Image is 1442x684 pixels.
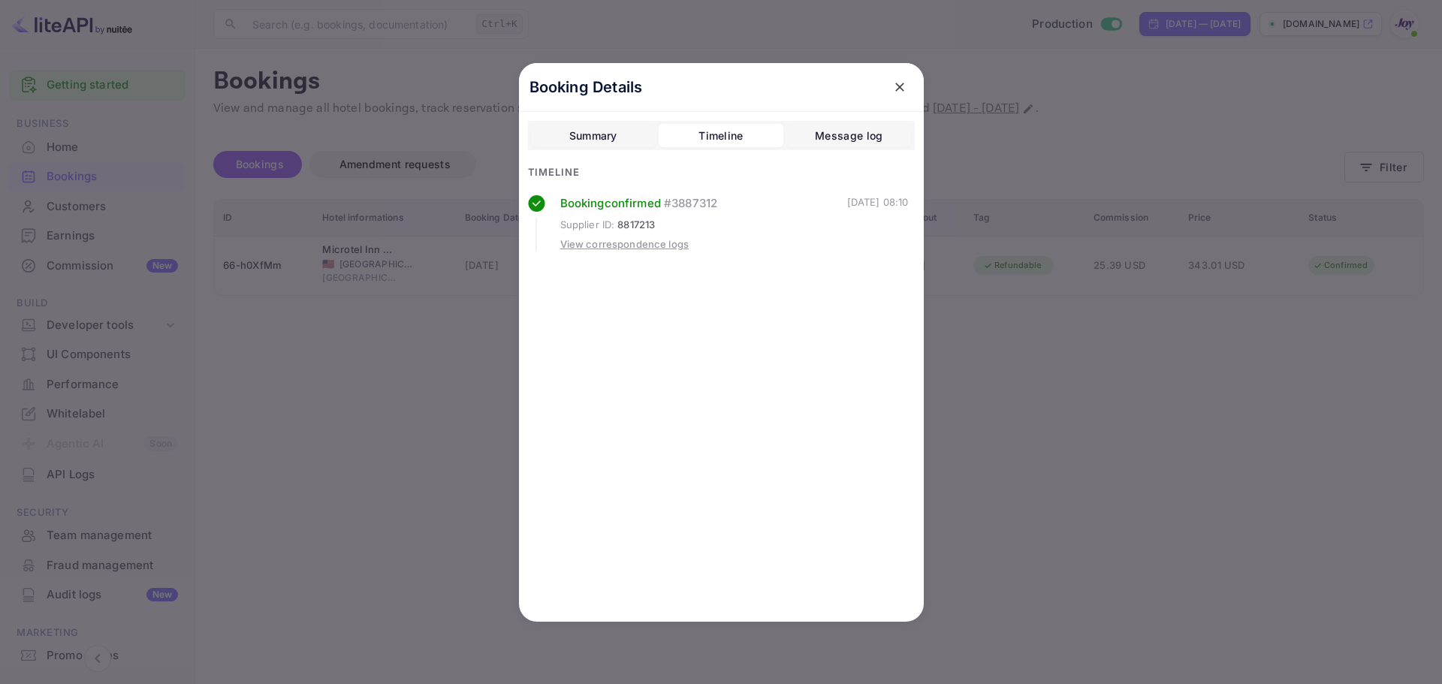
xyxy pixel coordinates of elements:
[560,218,615,233] span: Supplier ID :
[528,165,915,180] div: Timeline
[531,124,656,148] button: Summary
[560,237,689,252] div: View correspondence logs
[617,218,655,233] span: 8817213
[659,124,783,148] button: Timeline
[529,76,643,98] p: Booking Details
[886,74,913,101] button: close
[786,124,911,148] button: Message log
[815,127,882,145] div: Message log
[698,127,743,145] div: Timeline
[664,195,717,212] span: # 3887312
[847,195,909,252] div: [DATE] 08:10
[560,195,847,212] div: Booking confirmed
[569,127,617,145] div: Summary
